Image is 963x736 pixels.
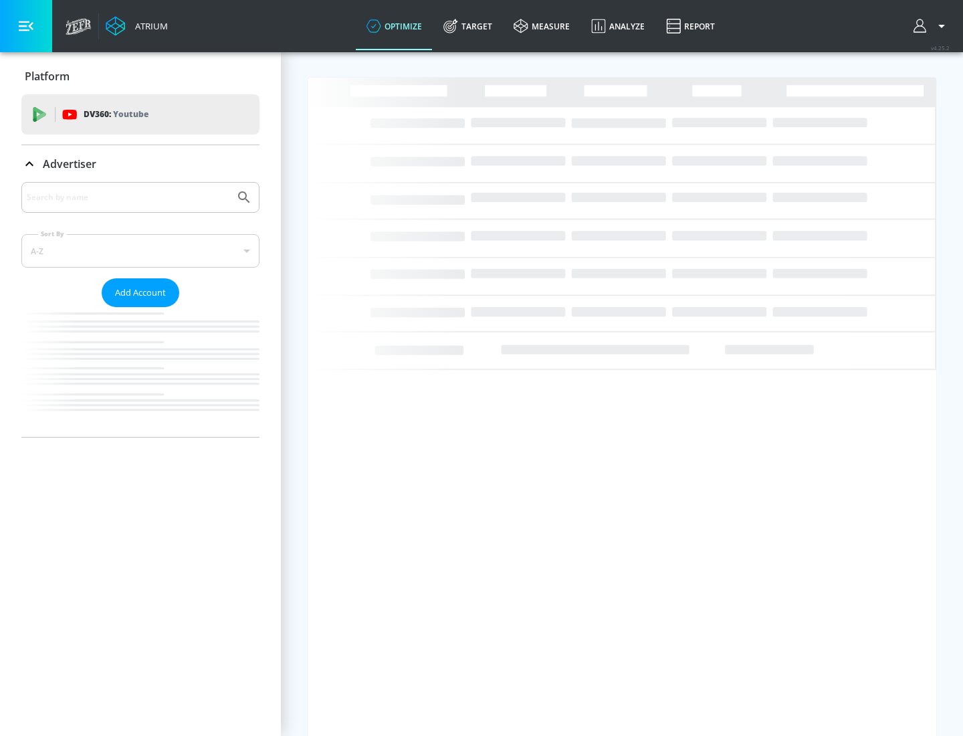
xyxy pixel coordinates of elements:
div: Atrium [130,20,168,32]
p: Platform [25,69,70,84]
input: Search by name [27,189,229,206]
a: optimize [356,2,433,50]
nav: list of Advertiser [21,307,259,437]
p: Advertiser [43,157,96,171]
div: Advertiser [21,145,259,183]
p: DV360: [84,107,148,122]
div: DV360: Youtube [21,94,259,134]
a: Atrium [106,16,168,36]
a: Analyze [580,2,655,50]
span: v 4.25.2 [931,44,950,52]
div: Platform [21,58,259,95]
a: Target [433,2,503,50]
label: Sort By [38,229,67,238]
div: Advertiser [21,182,259,437]
button: Add Account [102,278,179,307]
div: A-Z [21,234,259,268]
p: Youtube [113,107,148,121]
a: measure [503,2,580,50]
a: Report [655,2,726,50]
span: Add Account [115,285,166,300]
